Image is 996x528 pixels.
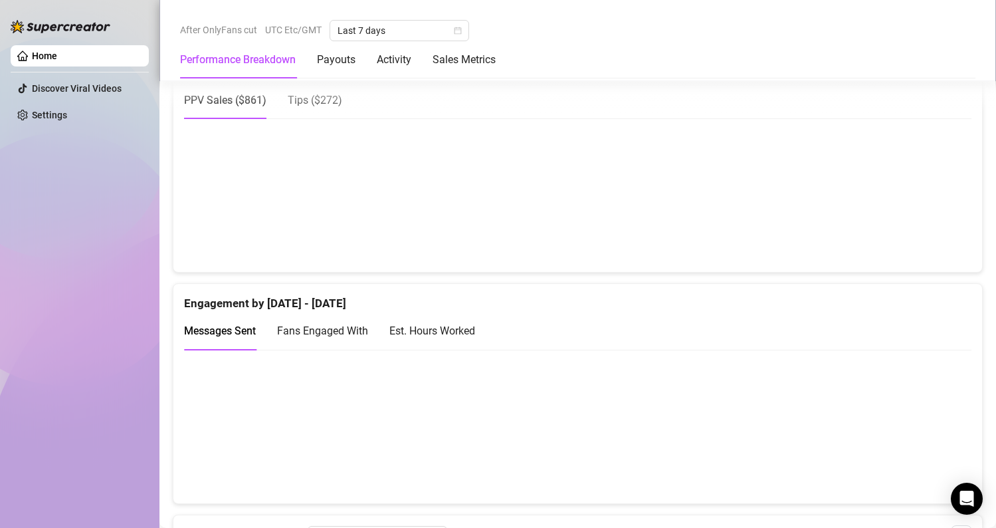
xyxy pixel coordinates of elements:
div: Performance Breakdown [180,52,296,68]
div: Engagement by [DATE] - [DATE] [184,284,971,313]
div: Activity [377,52,411,68]
span: Tips ( $272 ) [288,94,342,106]
a: Home [32,51,57,61]
span: After OnlyFans cut [180,20,257,40]
div: Sales Metrics [433,52,496,68]
span: Last 7 days [338,21,461,41]
span: PPV Sales ( $861 ) [184,94,266,106]
div: Est. Hours Worked [389,323,475,339]
a: Settings [32,110,67,120]
a: Discover Viral Videos [32,83,122,94]
span: Fans Engaged With [277,325,368,337]
span: Messages Sent [184,325,256,337]
div: Payouts [317,52,355,68]
div: Open Intercom Messenger [951,483,983,515]
span: calendar [454,27,462,35]
span: UTC Etc/GMT [265,20,322,40]
img: logo-BBDzfeDw.svg [11,20,110,33]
